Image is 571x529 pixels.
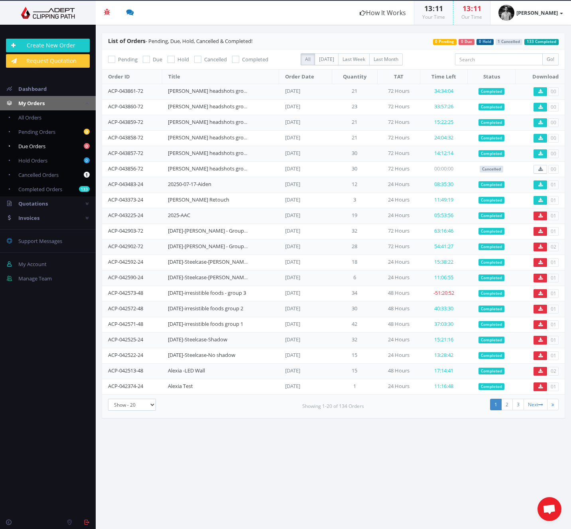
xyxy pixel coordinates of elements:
a: [PERSON_NAME] headshots group 4 [168,103,254,110]
a: 20250-07-17-Aiden [168,180,211,188]
span: Pending [118,56,138,63]
a: [PERSON_NAME] headshots group 5 [168,87,254,94]
a: Next [524,399,547,410]
a: 2 [501,399,513,410]
td: 30 [332,301,378,317]
span: Completed [478,197,504,204]
td: 00:00:00 [420,161,468,177]
a: ACP-043856-72 [108,165,143,172]
td: [DATE] [279,161,332,177]
td: 32 [332,332,378,348]
a: [DATE]-Steelcase-[PERSON_NAME]-group 2 [168,258,268,265]
td: 12 [332,177,378,192]
span: Dashboard [18,85,47,92]
td: 32 [332,223,378,239]
td: 15:22:25 [420,115,468,130]
td: 1 [332,379,378,394]
a: [DATE]-Steelcase-No shadow [168,351,235,359]
td: 23 [332,99,378,115]
span: Hold Orders [18,157,47,164]
span: 133 Completed [524,39,559,45]
td: 30 [332,161,378,177]
td: 05:53:56 [420,208,468,223]
b: 0 [84,129,90,135]
td: 19 [332,208,378,223]
td: 08:35:30 [420,177,468,192]
input: Go! [542,53,559,65]
b: 133 [79,186,90,192]
a: Create New Order [6,39,90,52]
th: Download [516,70,565,84]
td: 14:12:14 [420,146,468,161]
td: [DATE] [279,286,332,301]
span: Completed [478,352,504,359]
span: All Orders [18,114,41,121]
td: [DATE] [279,363,332,379]
small: Showing 1-20 of 134 Orders [302,403,364,410]
span: Completed [478,306,504,313]
td: [DATE] [279,192,332,208]
a: ACP-043225-24 [108,212,143,219]
td: 28 [332,239,378,255]
td: 24 Hours [378,348,420,363]
span: 0 Hold [476,39,494,45]
a: [PERSON_NAME] headshots group 3 [168,118,254,125]
span: Manage Team [18,275,52,282]
a: ACP-042513-48 [108,367,143,374]
td: 21 [332,115,378,130]
td: 72 Hours [378,146,420,161]
a: ACP-042572-48 [108,305,143,312]
span: Cancelled [204,56,227,63]
a: [DATE]-[PERSON_NAME] - Group 2 [168,227,248,234]
td: 72 Hours [378,130,420,146]
td: 24 Hours [378,177,420,192]
td: 13:28:42 [420,348,468,363]
td: 48 Hours [378,301,420,317]
td: [DATE] [279,115,332,130]
td: 54:41:27 [420,239,468,255]
td: [DATE] [279,99,332,115]
span: Quantity [343,73,366,80]
span: Cancelled Orders [18,171,59,178]
small: Your Time [422,14,445,20]
span: Completed [478,368,504,375]
td: 72 Hours [378,115,420,130]
td: 21 [332,130,378,146]
td: 48 Hours [378,286,420,301]
span: Hold [177,56,189,63]
td: [DATE] [279,301,332,317]
img: Adept Graphics [6,7,90,19]
strong: [PERSON_NAME] [516,9,558,16]
td: 15:38:22 [420,255,468,270]
span: 1 Cancelled [496,39,523,45]
span: : [432,4,435,13]
a: [PERSON_NAME] headshots group 2 [168,134,254,141]
a: ACP-043858-72 [108,134,143,141]
a: [PERSON_NAME] headshots group 1 [168,165,254,172]
a: ACP-043861-72 [108,87,143,94]
b: 1 [84,172,90,178]
td: 24 Hours [378,332,420,348]
span: 0 Pending [433,39,457,45]
a: 2025-AAC [168,212,190,219]
a: ACP-043857-72 [108,149,143,157]
span: Completed [478,119,504,126]
span: Invoices [18,214,39,221]
span: Quotations [18,200,48,207]
td: 24:04:32 [420,130,468,146]
td: 17:14:41 [420,363,468,379]
td: [DATE] [279,84,332,99]
td: 34:34:04 [420,84,468,99]
td: -51:20:52 [420,286,468,301]
div: Open chat [538,497,561,521]
span: : [471,4,473,13]
td: [DATE] [279,146,332,161]
td: 48 Hours [378,317,420,332]
span: List of Orders [108,37,146,45]
a: ACP-043860-72 [108,103,143,110]
span: 13 [424,4,432,13]
span: 11 [473,4,481,13]
td: 24 Hours [378,379,420,394]
th: Order ID [102,70,162,84]
td: [DATE] [279,239,332,255]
